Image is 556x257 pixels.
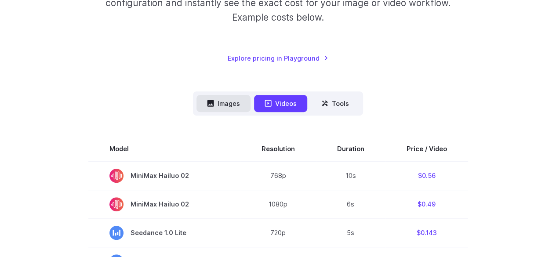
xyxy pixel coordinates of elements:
button: Tools [311,95,360,112]
button: Videos [254,95,307,112]
span: MiniMax Hailuo 02 [109,169,219,183]
td: $0.49 [385,190,468,218]
td: $0.143 [385,218,468,247]
th: Model [88,137,240,161]
td: 768p [240,161,316,190]
th: Resolution [240,137,316,161]
td: 6s [316,190,385,218]
td: 10s [316,161,385,190]
span: MiniMax Hailuo 02 [109,197,219,211]
td: $0.56 [385,161,468,190]
span: Seedance 1.0 Lite [109,226,219,240]
td: 720p [240,218,316,247]
a: Explore pricing in Playground [228,53,328,63]
button: Images [196,95,251,112]
td: 1080p [240,190,316,218]
td: 5s [316,218,385,247]
th: Duration [316,137,385,161]
th: Price / Video [385,137,468,161]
